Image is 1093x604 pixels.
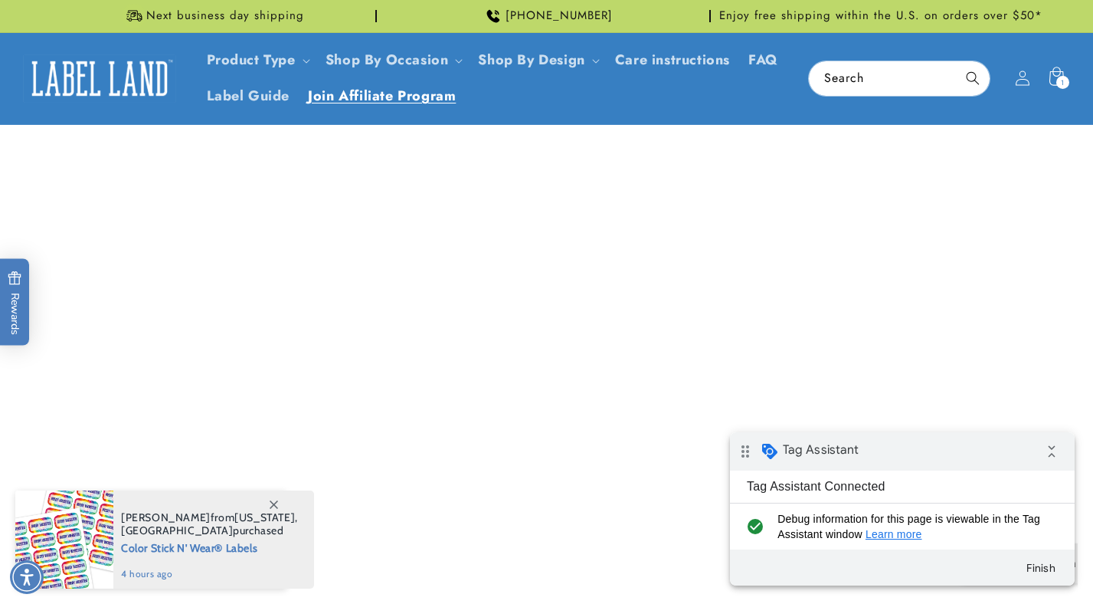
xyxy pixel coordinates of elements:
[87,18,152,33] h2: Chat with us
[326,51,449,69] span: Shop By Occasion
[506,8,613,24] span: [PHONE_NUMBER]
[719,8,1042,24] span: Enjoy free shipping within the U.S. on orders over $50*
[146,8,304,24] span: Next business day shipping
[299,78,465,114] a: Join Affiliate Program
[207,87,290,105] span: Label Guide
[198,78,299,114] a: Label Guide
[8,271,22,335] span: Rewards
[234,510,295,524] span: [US_STATE]
[198,42,316,78] summary: Product Type
[23,54,176,102] img: Label Land
[18,49,182,108] a: Label Land
[121,511,298,537] span: from , purchased
[615,51,730,69] span: Care instructions
[730,432,1075,586] iframe: __TAG_ASSISTANT_BADGE
[8,5,169,45] button: Gorgias live chat
[469,42,605,78] summary: Shop By Design
[739,42,787,78] a: FAQ
[956,61,990,95] button: Search
[748,51,778,69] span: FAQ
[121,567,298,581] span: 4 hours ago
[1061,76,1065,89] span: 1
[316,42,470,78] summary: Shop By Occasion
[308,87,456,105] span: Join Affiliate Program
[478,50,584,70] a: Shop By Design
[121,537,298,556] span: Color Stick N' Wear® Labels
[121,510,211,524] span: [PERSON_NAME]
[121,524,233,537] span: [GEOGRAPHIC_DATA]
[207,50,296,70] a: Product Type
[10,560,44,594] div: Accessibility Menu
[606,42,739,78] a: Care instructions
